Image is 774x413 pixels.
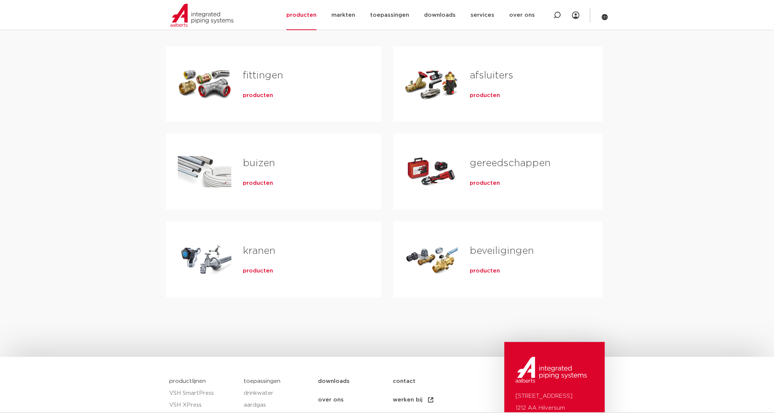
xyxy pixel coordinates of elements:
[243,267,273,275] a: producten
[393,391,468,409] a: werken bij
[470,92,500,99] a: producten
[243,158,275,168] a: buizen
[393,372,468,391] a: contact
[243,92,273,99] a: producten
[244,378,280,384] a: toepassingen
[166,4,608,309] div: Tabs. Open items met enter of spatie, sluit af met escape en navigeer met de pijltoetsen.
[170,399,237,411] a: VSH XPress
[470,158,550,168] a: gereedschappen
[243,246,276,256] a: kranen
[470,180,500,187] a: producten
[470,267,500,275] a: producten
[318,391,393,409] a: over ons
[243,71,283,80] a: fittingen
[470,71,513,80] a: afsluiters
[243,180,273,187] a: producten
[170,387,237,399] a: VSH SmartPress
[470,246,534,256] a: beveiligingen
[244,387,311,399] a: drinkwater
[318,372,393,391] a: downloads
[244,399,311,411] a: aardgas
[170,378,206,384] a: productlijnen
